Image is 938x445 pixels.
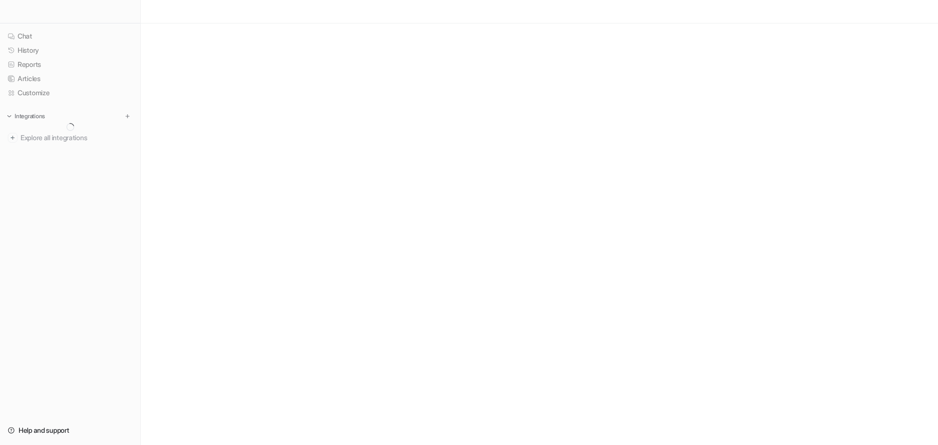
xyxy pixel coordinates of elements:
a: Articles [4,72,136,85]
a: Help and support [4,424,136,437]
a: Customize [4,86,136,100]
img: explore all integrations [8,133,18,143]
a: Reports [4,58,136,71]
button: Integrations [4,111,48,121]
img: menu_add.svg [124,113,131,120]
a: Explore all integrations [4,131,136,145]
a: Chat [4,29,136,43]
img: expand menu [6,113,13,120]
span: Explore all integrations [21,130,132,146]
p: Integrations [15,112,45,120]
a: History [4,43,136,57]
